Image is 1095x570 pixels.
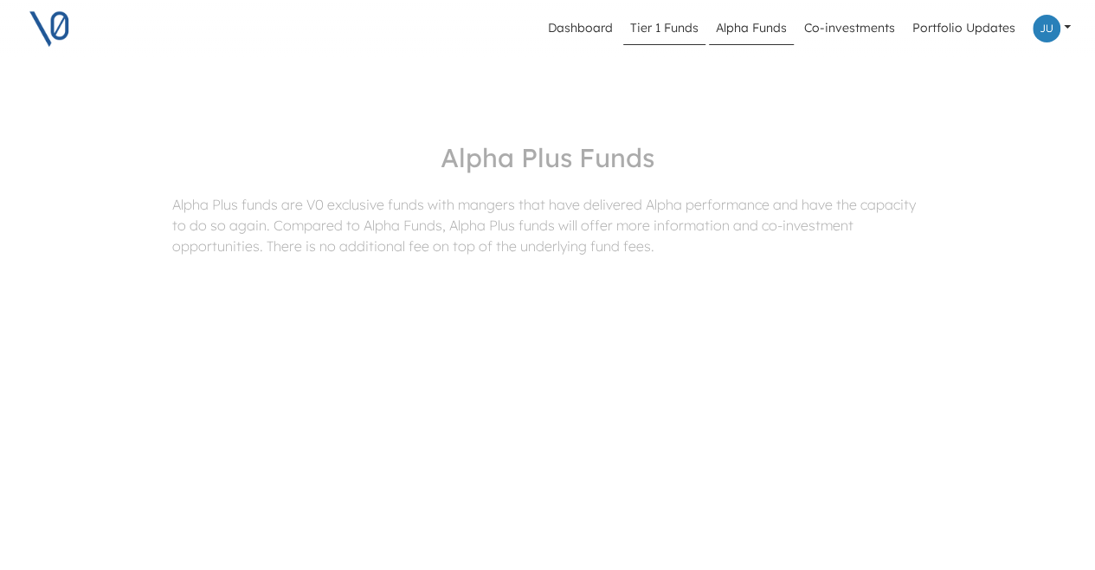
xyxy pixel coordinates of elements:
a: Dashboard [541,12,620,45]
a: Alpha Funds [709,12,794,45]
a: V0Alpha PlusClosedV0 [158,284,937,534]
h4: Alpha Plus Funds [82,128,1014,187]
span: Closed [292,426,362,450]
div: Alpha Plus funds are V0 exclusive funds with mangers that have delivered Alpha performance and ha... [159,194,936,270]
img: Profile [1033,15,1060,42]
a: Tier 1 Funds [623,12,705,45]
img: V0 [696,302,912,519]
span: Alpha Plus [190,426,285,450]
a: Portfolio Updates [905,12,1022,45]
h3: V0 [194,395,662,420]
img: V0 logo [28,7,71,50]
a: Co-investments [797,12,902,45]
